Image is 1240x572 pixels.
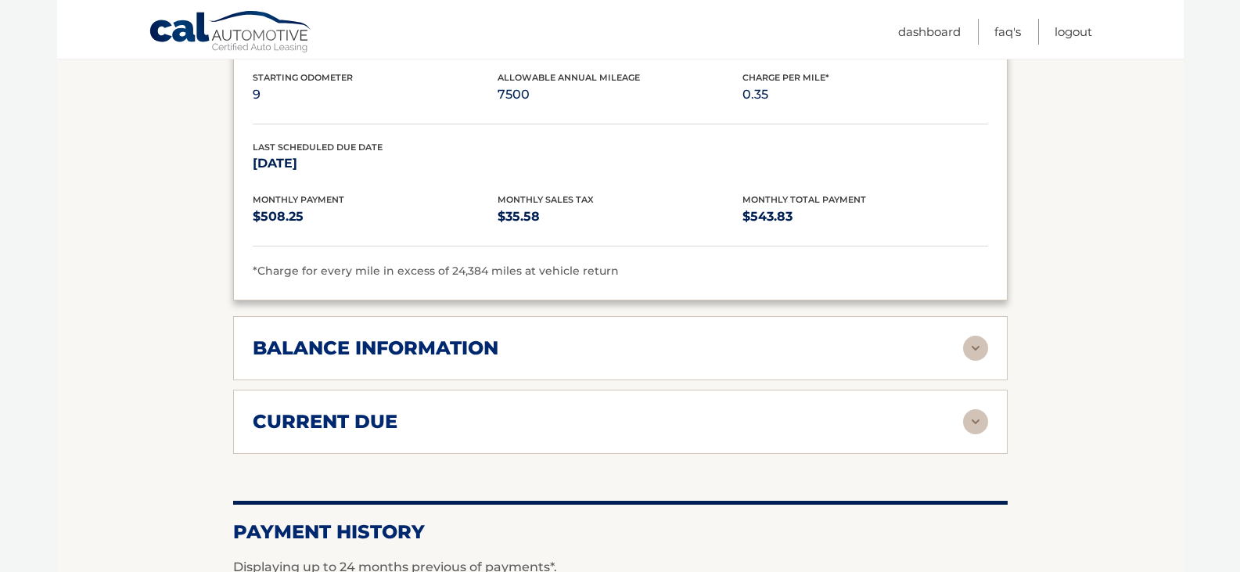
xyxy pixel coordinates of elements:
a: Logout [1055,19,1092,45]
span: Monthly Sales Tax [498,194,594,205]
span: Monthly Total Payment [742,194,866,205]
a: FAQ's [994,19,1021,45]
h2: current due [253,410,397,433]
h2: Payment History [233,520,1008,544]
span: Starting Odometer [253,72,353,83]
p: [DATE] [253,153,498,174]
span: *Charge for every mile in excess of 24,384 miles at vehicle return [253,264,619,278]
p: $543.83 [742,206,987,228]
img: accordion-rest.svg [963,409,988,434]
span: Charge Per Mile* [742,72,829,83]
p: 7500 [498,84,742,106]
p: 0.35 [742,84,987,106]
h2: balance information [253,336,498,360]
a: Cal Automotive [149,10,313,56]
a: Dashboard [898,19,961,45]
img: accordion-rest.svg [963,336,988,361]
p: $508.25 [253,206,498,228]
p: $35.58 [498,206,742,228]
span: Last Scheduled Due Date [253,142,383,153]
span: Allowable Annual Mileage [498,72,640,83]
span: Monthly Payment [253,194,344,205]
p: 9 [253,84,498,106]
